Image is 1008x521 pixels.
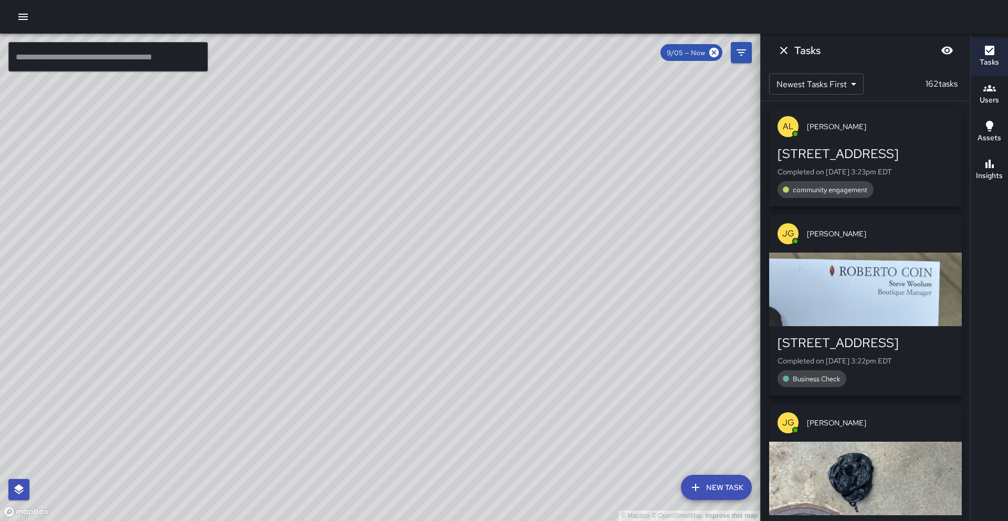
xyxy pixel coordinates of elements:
[807,418,953,428] span: [PERSON_NAME]
[778,166,953,177] p: Completed on [DATE] 3:23pm EDT
[807,121,953,132] span: [PERSON_NAME]
[971,38,1008,76] button: Tasks
[786,185,874,194] span: community engagement
[807,228,953,239] span: [PERSON_NAME]
[681,475,752,500] button: New Task
[794,42,821,59] h6: Tasks
[978,132,1001,144] h6: Assets
[976,170,1003,182] h6: Insights
[971,113,1008,151] button: Assets
[980,57,999,68] h6: Tasks
[971,151,1008,189] button: Insights
[778,356,953,366] p: Completed on [DATE] 3:22pm EDT
[660,44,722,61] div: 9/05 — Now
[782,227,794,240] p: JG
[778,335,953,351] div: [STREET_ADDRESS]
[769,215,962,395] button: JG[PERSON_NAME][STREET_ADDRESS]Completed on [DATE] 3:22pm EDTBusiness Check
[786,374,846,383] span: Business Check
[971,76,1008,113] button: Users
[980,95,999,106] h6: Users
[921,78,962,90] p: 162 tasks
[783,120,794,133] p: AL
[778,145,953,162] div: [STREET_ADDRESS]
[731,42,752,63] button: Filters
[660,48,711,57] span: 9/05 — Now
[782,416,794,429] p: JG
[769,74,864,95] div: Newest Tasks First
[937,40,958,61] button: Blur
[769,108,962,206] button: AL[PERSON_NAME][STREET_ADDRESS]Completed on [DATE] 3:23pm EDTcommunity engagement
[773,40,794,61] button: Dismiss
